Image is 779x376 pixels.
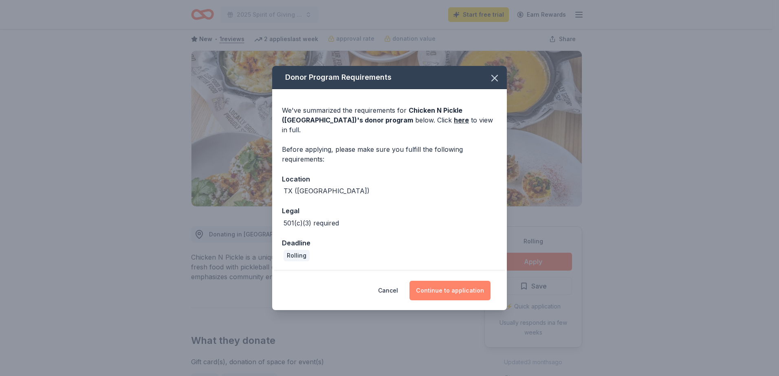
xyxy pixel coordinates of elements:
div: TX ([GEOGRAPHIC_DATA]) [284,186,370,196]
a: here [454,115,469,125]
button: Continue to application [409,281,491,300]
button: Cancel [378,281,398,300]
div: Before applying, please make sure you fulfill the following requirements: [282,144,497,164]
div: 501(c)(3) required [284,218,339,228]
div: Location [282,174,497,184]
div: We've summarized the requirements for below. Click to view in full. [282,105,497,135]
div: Deadline [282,238,497,248]
div: Legal [282,205,497,216]
div: Donor Program Requirements [272,66,507,89]
div: Rolling [284,250,310,261]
